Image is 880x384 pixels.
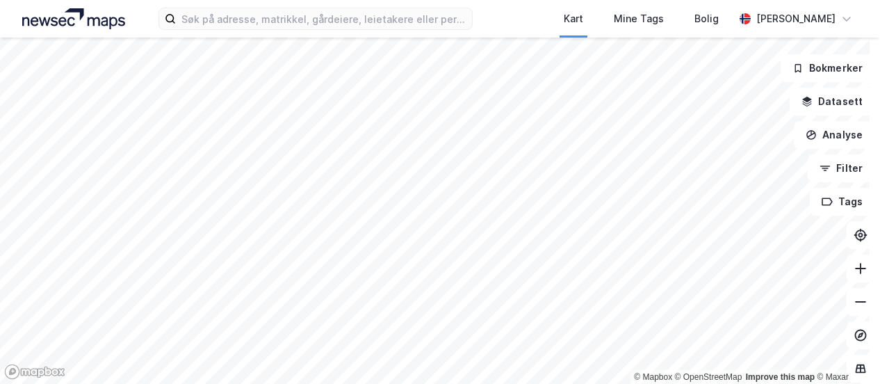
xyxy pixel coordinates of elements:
a: Mapbox [634,372,672,382]
a: Improve this map [746,372,815,382]
div: Kart [564,10,583,27]
iframe: Chat Widget [810,317,880,384]
button: Filter [808,154,874,182]
button: Datasett [790,88,874,115]
button: Tags [810,188,874,216]
div: Bolig [694,10,719,27]
a: OpenStreetMap [675,372,742,382]
button: Analyse [794,121,874,149]
button: Bokmerker [781,54,874,82]
a: Mapbox homepage [4,364,65,380]
div: [PERSON_NAME] [756,10,836,27]
input: Søk på adresse, matrikkel, gårdeiere, leietakere eller personer [176,8,472,29]
img: logo.a4113a55bc3d86da70a041830d287a7e.svg [22,8,125,29]
div: Mine Tags [614,10,664,27]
